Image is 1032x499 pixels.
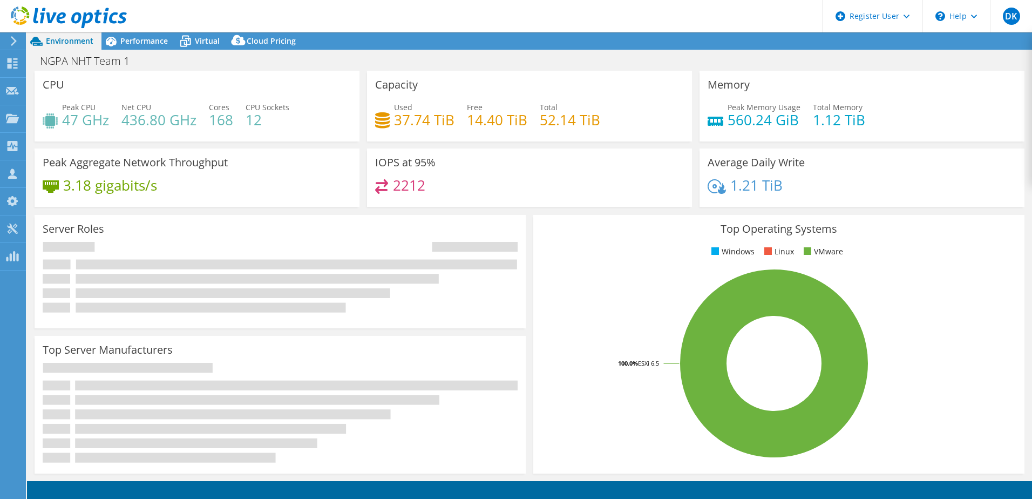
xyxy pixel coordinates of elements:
h3: Peak Aggregate Network Throughput [43,157,228,168]
h4: 560.24 GiB [728,114,800,126]
span: Total [540,102,558,112]
h4: 436.80 GHz [121,114,196,126]
span: Used [394,102,412,112]
h4: 1.12 TiB [813,114,865,126]
span: Net CPU [121,102,151,112]
h3: IOPS at 95% [375,157,436,168]
li: VMware [801,246,843,258]
span: DK [1003,8,1020,25]
h3: Top Server Manufacturers [43,344,173,356]
tspan: ESXi 6.5 [638,359,659,367]
span: Total Memory [813,102,863,112]
span: CPU Sockets [246,102,289,112]
h1: NGPA NHT Team 1 [35,55,146,67]
h4: 1.21 TiB [730,179,783,191]
h4: 47 GHz [62,114,109,126]
h3: Average Daily Write [708,157,805,168]
span: Peak CPU [62,102,96,112]
span: Peak Memory Usage [728,102,800,112]
h4: 2212 [393,179,425,191]
h4: 12 [246,114,289,126]
span: Environment [46,36,93,46]
h3: CPU [43,79,64,91]
h4: 52.14 TiB [540,114,600,126]
span: Performance [120,36,168,46]
span: Cores [209,102,229,112]
h3: Capacity [375,79,418,91]
li: Windows [709,246,755,258]
h3: Top Operating Systems [541,223,1016,235]
h4: 3.18 gigabits/s [63,179,157,191]
tspan: 100.0% [618,359,638,367]
h4: 37.74 TiB [394,114,454,126]
svg: \n [935,11,945,21]
span: Virtual [195,36,220,46]
h4: 14.40 TiB [467,114,527,126]
h4: 168 [209,114,233,126]
span: Free [467,102,483,112]
h3: Server Roles [43,223,104,235]
span: Cloud Pricing [247,36,296,46]
li: Linux [762,246,794,258]
h3: Memory [708,79,750,91]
